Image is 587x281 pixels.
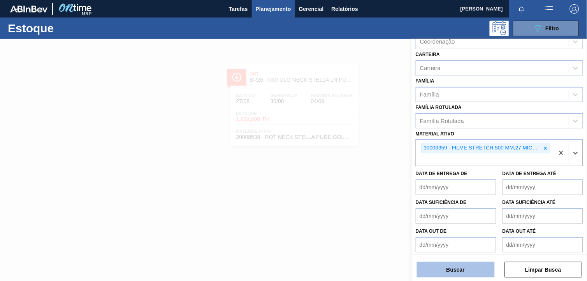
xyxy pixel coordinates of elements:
div: 30003359 - FILME STRETCH;500 MM;27 MICRA;; [422,143,541,153]
span: Planejamento [256,4,291,14]
img: userActions [545,4,554,14]
input: dd/mm/yyyy [503,237,583,253]
input: dd/mm/yyyy [503,208,583,224]
span: Relatórios [332,4,358,14]
div: Família [420,91,439,98]
button: Filtro [513,21,579,36]
button: Notificações [509,4,534,14]
span: Tarefas [229,4,248,14]
label: Data out até [503,228,536,234]
input: dd/mm/yyyy [416,208,496,224]
input: dd/mm/yyyy [416,179,496,195]
label: Data out de [416,228,447,234]
label: Data suficiência de [416,200,467,205]
h1: Estoque [8,24,119,33]
label: Data de Entrega até [503,171,557,176]
img: Logout [570,4,579,14]
input: dd/mm/yyyy [416,237,496,253]
span: Filtro [546,25,559,32]
div: Pogramando: nenhum usuário selecionado [490,21,509,36]
img: TNhmsLtSVTkK8tSr43FrP2fwEKptu5GPRR3wAAAABJRU5ErkJggg== [10,5,47,12]
label: Família [416,78,434,84]
label: Material ativo [416,131,455,137]
div: Carteira [420,65,441,71]
label: Família Rotulada [416,105,462,110]
label: Data de Entrega de [416,171,467,176]
div: Coordenação [420,39,455,45]
input: dd/mm/yyyy [503,179,583,195]
label: Carteira [416,52,440,57]
div: Família Rotulada [420,118,464,124]
label: Data suficiência até [503,200,556,205]
span: Gerencial [299,4,324,14]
